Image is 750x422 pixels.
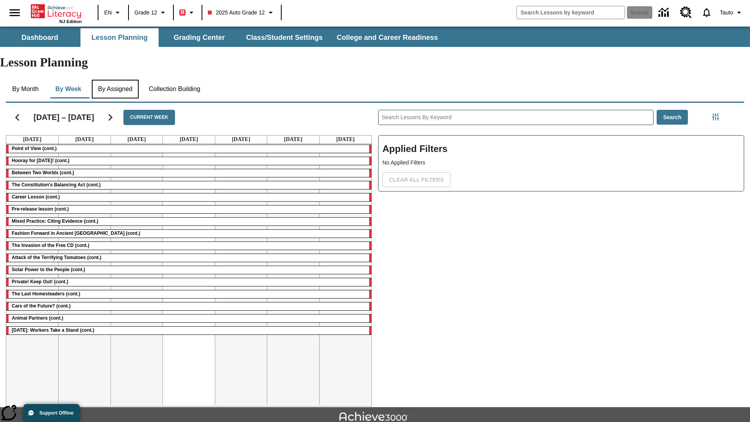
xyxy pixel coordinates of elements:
a: September 12, 2025 [230,136,252,143]
div: Search [372,100,744,406]
div: Cars of the Future? (cont.) [6,302,371,310]
button: Boost Class color is red. Change class color [176,5,199,20]
span: 2025 Auto Grade 12 [208,9,264,17]
span: Tauto [720,9,733,17]
button: Search [657,110,688,125]
span: Solar Power to the People (cont.) [12,267,85,272]
a: September 9, 2025 [74,136,95,143]
div: Solar Power to the People (cont.) [6,266,371,274]
span: Hooray for Constitution Day! (cont.) [12,158,70,163]
button: College and Career Readiness [330,28,444,47]
button: Dashboard [1,28,79,47]
button: By Week [49,80,88,98]
span: Support Offline [39,410,73,416]
button: Support Offline [23,404,80,422]
div: The Invasion of the Free CD (cont.) [6,242,371,250]
button: Grading Center [160,28,238,47]
a: September 11, 2025 [178,136,200,143]
span: Grade 12 [134,9,157,17]
span: Fashion Forward in Ancient Rome (cont.) [12,231,140,236]
a: Resource Center, Will open in new tab [675,2,696,23]
h2: Applied Filters [382,139,740,159]
span: B [180,7,184,17]
p: No Applied Filters [382,159,740,167]
div: Home [31,3,82,24]
div: Fashion Forward in Ancient Rome (cont.) [6,230,371,238]
div: Applied Filters [378,135,744,191]
span: Cars of the Future? (cont.) [12,303,71,309]
div: Private! Keep Out! (cont.) [6,278,371,286]
a: September 8, 2025 [21,136,43,143]
span: EN [104,9,112,17]
div: Pre-release lesson (cont.) [6,206,371,213]
button: Language: EN, Select a language [101,5,126,20]
button: Class: 2025 Auto Grade 12, Select your class [205,5,278,20]
div: Animal Partners (cont.) [6,315,371,322]
span: Private! Keep Out! (cont.) [12,279,68,284]
span: NJ Edition [59,19,82,24]
button: By Month [6,80,45,98]
button: Current Week [123,110,175,125]
button: Next [100,107,120,127]
span: Between Two Worlds (cont.) [12,170,74,175]
span: Mixed Practice: Citing Evidence (cont.) [12,218,98,224]
h2: [DATE] – [DATE] [34,113,94,122]
button: Open side menu [3,1,26,24]
button: Grade: Grade 12, Select a grade [131,5,171,20]
div: The Last Homesteaders (cont.) [6,290,371,298]
button: Class/Student Settings [240,28,329,47]
span: Career Lesson (cont.) [12,194,60,200]
a: September 10, 2025 [126,136,147,143]
button: Previous [7,107,27,127]
span: Attack of the Terrifying Tomatoes (cont.) [12,255,102,260]
button: Profile/Settings [717,5,747,20]
div: Career Lesson (cont.) [6,193,371,201]
div: Point of View (cont.) [6,145,371,153]
div: Attack of the Terrifying Tomatoes (cont.) [6,254,371,262]
span: The Constitution's Balancing Act (cont.) [12,182,101,188]
div: The Constitution's Balancing Act (cont.) [6,181,371,189]
div: Between Two Worlds (cont.) [6,169,371,177]
button: Collection Building [143,80,207,98]
span: Labor Day: Workers Take a Stand (cont.) [12,327,94,333]
span: Animal Partners (cont.) [12,315,63,321]
a: Home [31,4,82,19]
div: Hooray for Constitution Day! (cont.) [6,157,371,165]
span: The Last Homesteaders (cont.) [12,291,80,297]
button: Lesson Planning [80,28,159,47]
input: search field [517,6,625,19]
span: Point of View (cont.) [12,146,57,151]
input: Search Lessons By Keyword [379,110,653,125]
a: Data Center [654,2,675,23]
a: September 13, 2025 [282,136,304,143]
button: Filters Side menu [708,109,723,125]
a: September 14, 2025 [335,136,356,143]
div: Mixed Practice: Citing Evidence (cont.) [6,218,371,225]
button: By Assigned [92,80,139,98]
span: The Invasion of the Free CD (cont.) [12,243,89,248]
a: Notifications [696,2,717,23]
div: Labor Day: Workers Take a Stand (cont.) [6,327,371,334]
span: Pre-release lesson (cont.) [12,206,69,212]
